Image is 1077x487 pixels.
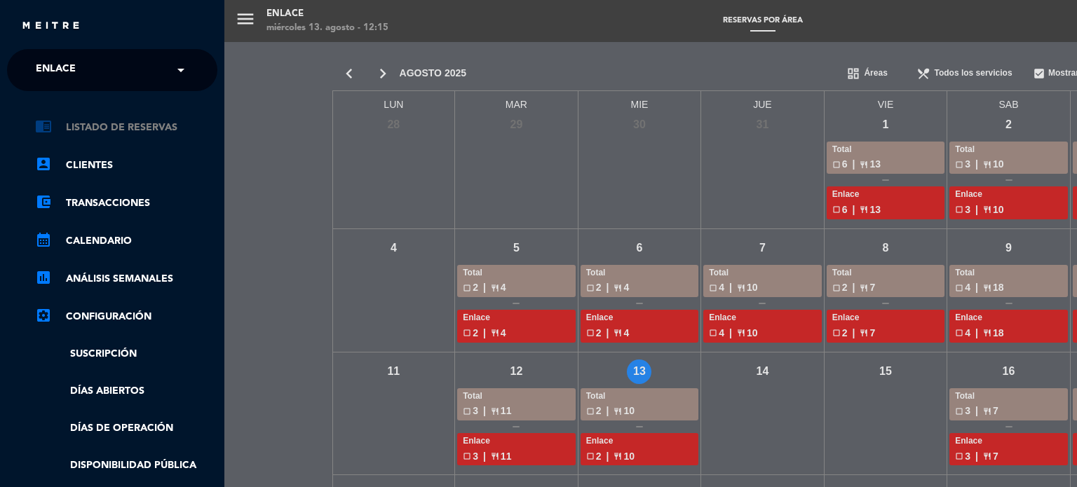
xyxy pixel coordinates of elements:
[35,307,52,324] i: settings_applications
[35,193,52,210] i: account_balance_wallet
[35,156,52,172] i: account_box
[35,118,52,135] i: chrome_reader_mode
[35,308,217,325] a: Configuración
[35,231,52,248] i: calendar_month
[36,55,76,85] span: Enlace
[35,195,217,212] a: account_balance_walletTransacciones
[35,119,217,136] a: chrome_reader_modeListado de Reservas
[35,233,217,249] a: calendar_monthCalendario
[21,21,81,32] img: MEITRE
[35,383,217,399] a: Días abiertos
[35,420,217,437] a: Días de Operación
[35,270,217,287] a: assessmentANÁLISIS SEMANALES
[35,458,217,474] a: Disponibilidad pública
[35,346,217,362] a: Suscripción
[35,157,217,174] a: account_boxClientes
[35,269,52,286] i: assessment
